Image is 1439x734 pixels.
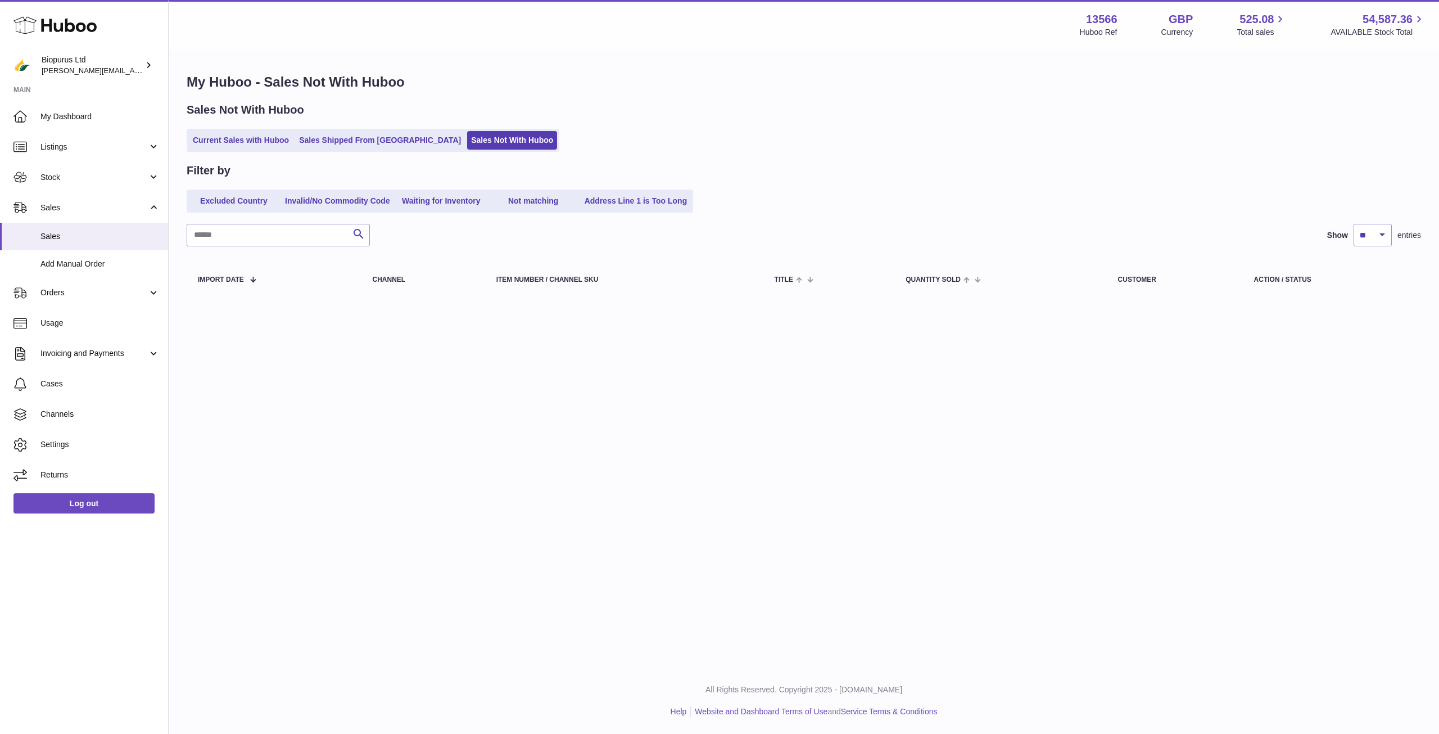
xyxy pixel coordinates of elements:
[695,707,827,716] a: Website and Dashboard Terms of Use
[488,192,578,210] a: Not matching
[189,131,293,150] a: Current Sales with Huboo
[1161,27,1193,38] div: Currency
[1239,12,1274,27] span: 525.08
[775,276,793,283] span: Title
[396,192,486,210] a: Waiting for Inventory
[841,707,938,716] a: Service Terms & Conditions
[1327,230,1348,241] label: Show
[295,131,465,150] a: Sales Shipped From [GEOGRAPHIC_DATA]
[187,102,304,118] h2: Sales Not With Huboo
[1237,27,1287,38] span: Total sales
[1363,12,1413,27] span: 54,587.36
[40,231,160,242] span: Sales
[1118,276,1232,283] div: Customer
[40,202,148,213] span: Sales
[40,470,160,480] span: Returns
[40,379,160,389] span: Cases
[40,439,160,450] span: Settings
[40,142,148,152] span: Listings
[372,276,473,283] div: Channel
[496,276,752,283] div: Item Number / Channel SKU
[906,276,961,283] span: Quantity Sold
[178,685,1430,695] p: All Rights Reserved. Copyright 2025 - [DOMAIN_NAME]
[40,348,148,359] span: Invoicing and Payments
[1331,27,1426,38] span: AVAILABLE Stock Total
[1080,27,1117,38] div: Huboo Ref
[187,163,230,178] h2: Filter by
[281,192,394,210] a: Invalid/No Commodity Code
[40,172,148,183] span: Stock
[691,706,937,717] li: and
[671,707,687,716] a: Help
[581,192,691,210] a: Address Line 1 is Too Long
[40,318,160,328] span: Usage
[13,493,155,514] a: Log out
[189,192,279,210] a: Excluded Country
[40,287,148,298] span: Orders
[40,409,160,420] span: Channels
[1169,12,1193,27] strong: GBP
[198,276,244,283] span: Import date
[40,259,160,269] span: Add Manual Order
[42,66,225,75] span: [PERSON_NAME][EMAIL_ADDRESS][DOMAIN_NAME]
[1331,12,1426,38] a: 54,587.36 AVAILABLE Stock Total
[467,131,557,150] a: Sales Not With Huboo
[13,57,30,74] img: peter@biopurus.co.uk
[42,55,143,76] div: Biopurus Ltd
[1086,12,1117,27] strong: 13566
[1397,230,1421,241] span: entries
[1254,276,1410,283] div: Action / Status
[40,111,160,122] span: My Dashboard
[1237,12,1287,38] a: 525.08 Total sales
[187,73,1421,91] h1: My Huboo - Sales Not With Huboo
